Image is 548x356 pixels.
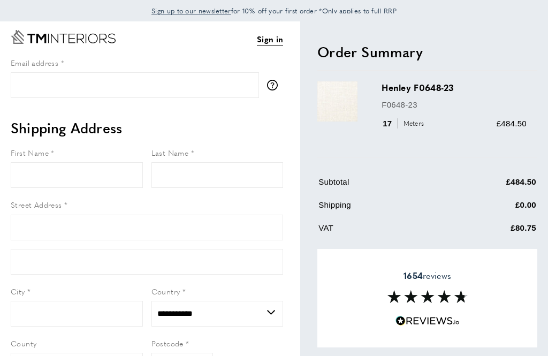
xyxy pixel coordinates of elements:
[395,316,460,326] img: Reviews.io 5 stars
[451,199,536,219] td: £0.00
[267,80,283,90] button: More information
[318,245,450,268] td: Grand Total
[151,5,231,16] a: Sign up to our newsletter
[382,81,527,94] h3: Henley F0648-23
[317,81,357,122] img: Henley F0648-23
[451,176,536,196] td: £484.50
[11,199,62,210] span: Street Address
[497,119,527,128] span: £484.50
[151,6,397,16] span: for 10% off your first order *Only applies to full RRP
[11,118,283,138] h2: Shipping Address
[11,30,116,44] a: Go to Home page
[151,147,189,158] span: Last Name
[257,33,283,46] a: Sign in
[387,290,468,303] img: Reviews section
[382,99,527,111] p: F0648-23
[398,118,427,128] span: Meters
[151,286,180,297] span: Country
[404,270,451,281] span: reviews
[451,245,536,268] td: £484.50
[404,269,423,282] strong: 1654
[151,6,231,16] span: Sign up to our newsletter
[451,222,536,243] td: £80.75
[151,338,184,349] span: Postcode
[11,286,25,297] span: City
[11,338,36,349] span: County
[318,222,450,243] td: VAT
[318,199,450,219] td: Shipping
[318,176,450,196] td: Subtotal
[11,147,49,158] span: First Name
[11,57,58,68] span: Email address
[317,42,537,62] h2: Order Summary
[382,117,428,130] div: 17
